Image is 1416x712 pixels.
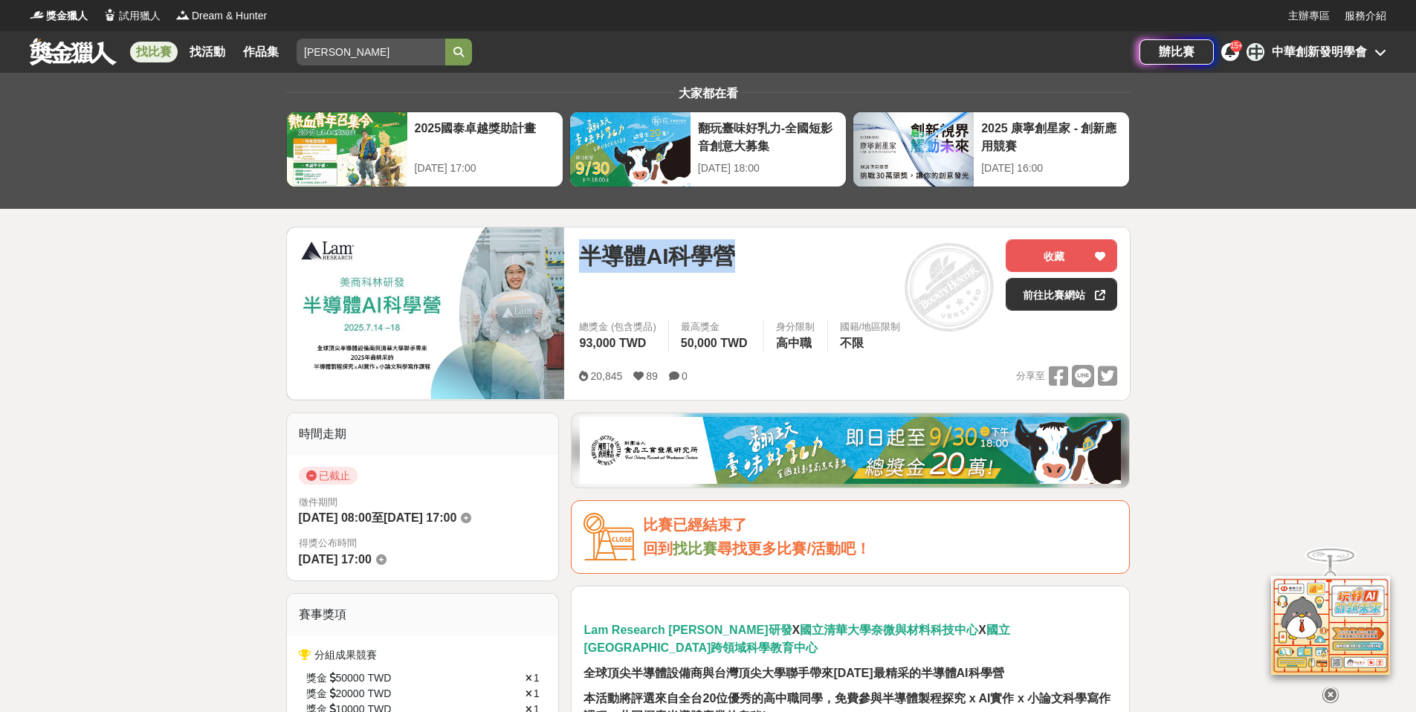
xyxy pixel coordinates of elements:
[336,670,365,686] span: 50000
[1006,239,1117,272] button: 收藏
[299,536,547,551] span: 得獎公布時間
[583,624,1009,654] strong: 國立[GEOGRAPHIC_DATA]跨領域科學教育中心
[717,540,870,557] span: 尋找更多比賽/活動吧！
[415,120,555,153] div: 2025國泰卓越獎助計畫
[840,320,901,334] div: 國籍/地區限制
[646,370,658,382] span: 89
[583,624,792,636] strong: Lam Research [PERSON_NAME]研發
[981,120,1122,153] div: 2025 康寧創星家 - 創新應用競賽
[372,511,384,524] span: 至
[840,337,864,349] span: 不限
[981,161,1122,176] div: [DATE] 16:00
[287,413,559,455] div: 時間走期
[299,467,358,485] span: 已截止
[367,670,391,686] span: TWD
[1016,365,1045,387] span: 分享至
[175,7,190,22] img: Logo
[1230,42,1243,50] span: 15+
[643,540,673,557] span: 回到
[103,8,161,24] a: Logo試用獵人
[792,624,801,636] strong: X
[590,370,622,382] span: 20,845
[534,687,540,699] span: 1
[367,686,391,702] span: TWD
[681,320,751,334] span: 最高獎金
[579,320,656,334] span: 總獎金 (包含獎品)
[1139,39,1214,65] a: 辦比賽
[675,87,742,100] span: 大家都在看
[583,667,1003,679] strong: 全球頂尖半導體設備商與台灣頂尖大學聯手帶來[DATE]最精采的半導體AI科學營
[306,686,327,702] span: 獎金
[978,624,986,636] strong: X
[286,111,563,187] a: 2025國泰卓越獎助計畫[DATE] 17:00
[184,42,231,62] a: 找活動
[103,7,117,22] img: Logo
[314,649,377,661] span: 分組成果競賽
[297,39,445,65] input: 總獎金40萬元—全球自行車設計比賽
[30,7,45,22] img: Logo
[30,8,88,24] a: Logo獎金獵人
[130,42,178,62] a: 找比賽
[681,337,748,349] span: 50,000 TWD
[682,370,688,382] span: 0
[583,513,636,561] img: Icon
[1272,43,1367,61] div: 中華創新發明學會
[287,594,559,635] div: 賽事獎項
[1288,8,1330,24] a: 主辦專區
[175,8,267,24] a: LogoDream & Hunter
[192,8,267,24] span: Dream & Hunter
[800,624,978,636] strong: 國立清華大學奈微與材料科技中心
[698,120,838,153] div: 翻玩臺味好乳力-全國短影音創意大募集
[776,320,815,334] div: 身分限制
[698,161,838,176] div: [DATE] 18:00
[299,553,372,566] span: [DATE] 17:00
[1271,576,1390,675] img: d2146d9a-e6f6-4337-9592-8cefde37ba6b.png
[336,686,365,702] span: 20000
[384,511,456,524] span: [DATE] 17:00
[299,496,337,508] span: 徵件期間
[1345,8,1386,24] a: 服務介紹
[534,672,540,684] span: 1
[1006,278,1117,311] a: 前往比賽網站
[237,42,285,62] a: 作品集
[643,513,1117,537] div: 比賽已經結束了
[580,417,1121,484] img: 1c81a89c-c1b3-4fd6-9c6e-7d29d79abef5.jpg
[579,337,646,349] span: 93,000 TWD
[306,670,327,686] span: 獎金
[673,540,717,557] a: 找比賽
[579,239,735,273] span: 半導體AI科學營
[299,511,372,524] span: [DATE] 08:00
[46,8,88,24] span: 獎金獵人
[776,337,812,349] span: 高中職
[287,227,565,399] img: Cover Image
[1247,43,1264,61] div: 中
[853,111,1130,187] a: 2025 康寧創星家 - 創新應用競賽[DATE] 16:00
[569,111,847,187] a: 翻玩臺味好乳力-全國短影音創意大募集[DATE] 18:00
[119,8,161,24] span: 試用獵人
[415,161,555,176] div: [DATE] 17:00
